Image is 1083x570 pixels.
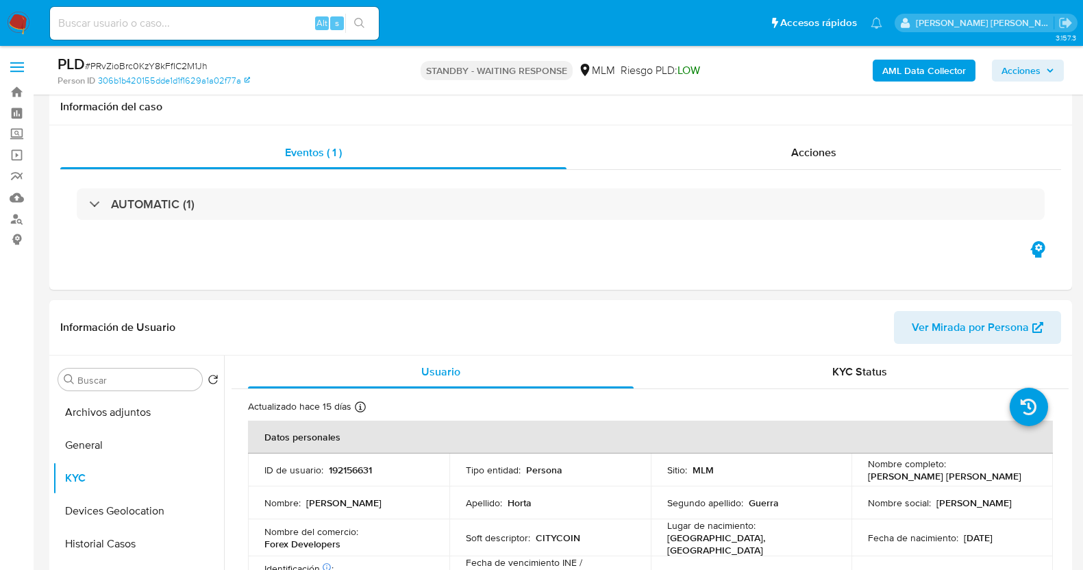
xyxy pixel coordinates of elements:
[964,532,993,544] p: [DATE]
[64,374,75,385] button: Buscar
[667,497,743,509] p: Segundo apellido :
[894,311,1061,344] button: Ver Mirada por Persona
[992,60,1064,82] button: Acciones
[871,17,882,29] a: Notificaciones
[264,538,340,550] p: Forex Developers
[421,364,460,380] span: Usuario
[111,197,195,212] h3: AUTOMATIC (1)
[916,16,1054,29] p: baltazar.cabreradupeyron@mercadolibre.com.mx
[329,464,372,476] p: 192156631
[53,396,224,429] button: Archivos adjuntos
[791,145,836,160] span: Acciones
[536,532,580,544] p: CITYCOIN
[868,497,931,509] p: Nombre social :
[345,14,373,33] button: search-icon
[868,532,958,544] p: Fecha de nacimiento :
[60,321,175,334] h1: Información de Usuario
[667,532,830,556] p: [GEOGRAPHIC_DATA], [GEOGRAPHIC_DATA]
[285,145,342,160] span: Eventos ( 1 )
[466,497,502,509] p: Apellido :
[578,63,615,78] div: MLM
[677,62,700,78] span: LOW
[508,497,532,509] p: Horta
[621,63,700,78] span: Riesgo PLD:
[466,464,521,476] p: Tipo entidad :
[53,528,224,560] button: Historial Casos
[335,16,339,29] span: s
[1058,16,1073,30] a: Salir
[264,464,323,476] p: ID de usuario :
[780,16,857,30] span: Accesos rápidos
[306,497,382,509] p: [PERSON_NAME]
[85,59,208,73] span: # PRvZioBrc0KzY8kFfIC2M1Jh
[53,429,224,462] button: General
[248,421,1053,454] th: Datos personales
[936,497,1012,509] p: [PERSON_NAME]
[53,495,224,528] button: Devices Geolocation
[693,464,714,476] p: MLM
[58,75,95,87] b: Person ID
[882,60,966,82] b: AML Data Collector
[60,100,1061,114] h1: Información del caso
[868,458,946,470] p: Nombre completo :
[749,497,779,509] p: Guerra
[667,464,687,476] p: Sitio :
[77,374,197,386] input: Buscar
[868,470,1021,482] p: [PERSON_NAME] [PERSON_NAME]
[832,364,887,380] span: KYC Status
[1001,60,1041,82] span: Acciones
[58,53,85,75] b: PLD
[248,400,351,413] p: Actualizado hace 15 días
[873,60,975,82] button: AML Data Collector
[316,16,327,29] span: Alt
[98,75,250,87] a: 306b1b420155dde1d1f1629a1a02f77a
[50,14,379,32] input: Buscar usuario o caso...
[421,61,573,80] p: STANDBY - WAITING RESPONSE
[264,525,358,538] p: Nombre del comercio :
[912,311,1029,344] span: Ver Mirada por Persona
[264,497,301,509] p: Nombre :
[667,519,756,532] p: Lugar de nacimiento :
[77,188,1045,220] div: AUTOMATIC (1)
[466,532,530,544] p: Soft descriptor :
[208,374,219,389] button: Volver al orden por defecto
[53,462,224,495] button: KYC
[526,464,562,476] p: Persona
